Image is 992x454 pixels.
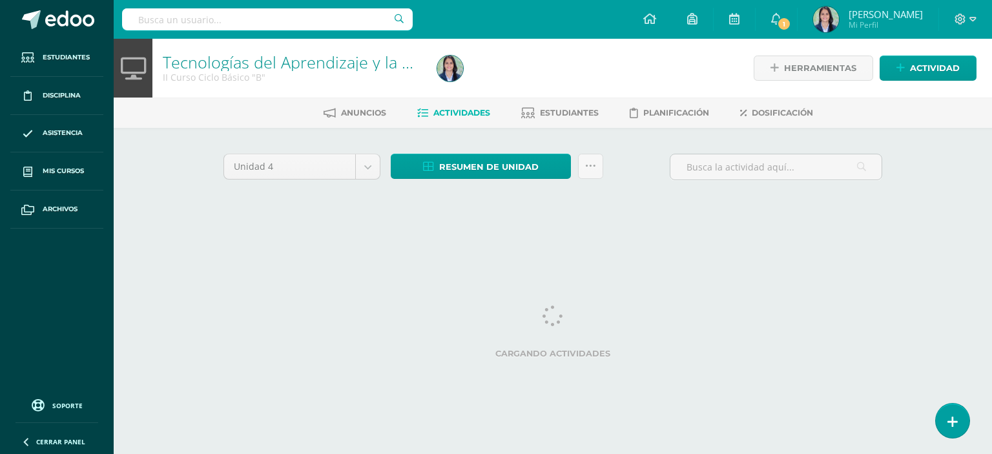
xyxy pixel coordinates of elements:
label: Cargando actividades [223,349,882,358]
input: Busca un usuario... [122,8,413,30]
img: 62e92574996ec88c99bdf881e5f38441.png [437,56,463,81]
a: Dosificación [740,103,813,123]
a: Disciplina [10,77,103,115]
a: Estudiantes [521,103,599,123]
span: Actividades [433,108,490,118]
span: Mis cursos [43,166,84,176]
span: Anuncios [341,108,386,118]
span: Planificación [643,108,709,118]
a: Resumen de unidad [391,154,571,179]
a: Anuncios [324,103,386,123]
span: Unidad 4 [234,154,346,179]
span: Estudiantes [43,52,90,63]
a: Planificación [630,103,709,123]
span: Mi Perfil [849,19,923,30]
span: Archivos [43,204,77,214]
span: Dosificación [752,108,813,118]
span: Disciplina [43,90,81,101]
a: Actividad [880,56,976,81]
span: Resumen de unidad [439,155,539,179]
a: Estudiantes [10,39,103,77]
span: Soporte [52,401,83,410]
a: Asistencia [10,115,103,153]
span: 1 [776,17,790,31]
span: Estudiantes [540,108,599,118]
span: Actividad [910,56,960,80]
div: II Curso Ciclo Básico 'B' [163,71,422,83]
a: Unidad 4 [224,154,380,179]
span: [PERSON_NAME] [849,8,923,21]
h1: Tecnologías del Aprendizaje y la Comunicación: Computación [163,53,422,71]
a: Archivos [10,191,103,229]
span: Asistencia [43,128,83,138]
a: Mis cursos [10,152,103,191]
input: Busca la actividad aquí... [670,154,882,180]
img: 62e92574996ec88c99bdf881e5f38441.png [813,6,839,32]
span: Cerrar panel [36,437,85,446]
a: Actividades [417,103,490,123]
a: Tecnologías del Aprendizaje y la Comunicación: Computación [163,51,613,73]
a: Soporte [15,396,98,413]
span: Herramientas [784,56,856,80]
a: Herramientas [754,56,873,81]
